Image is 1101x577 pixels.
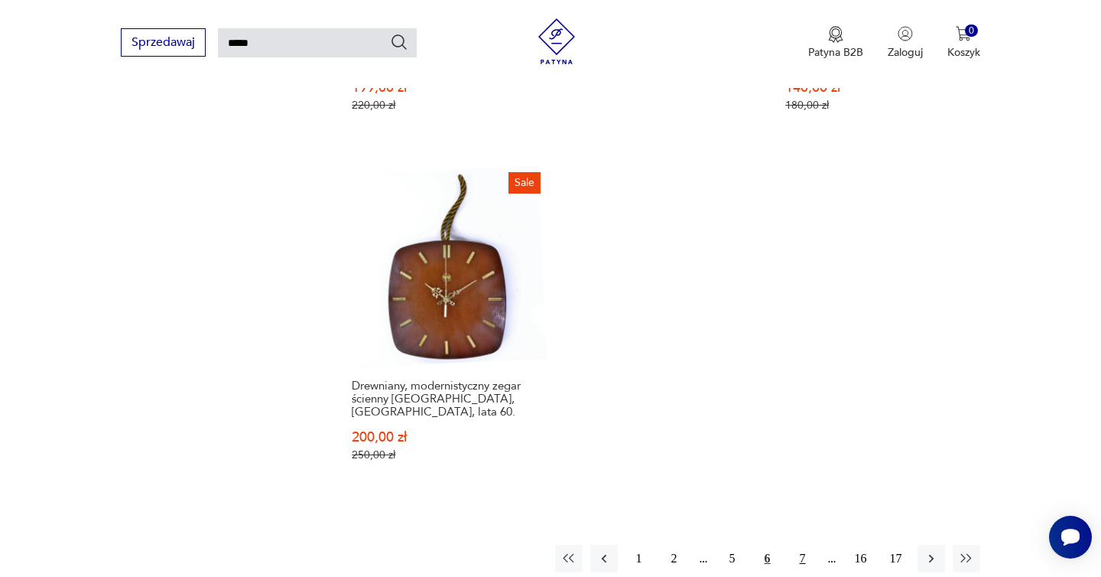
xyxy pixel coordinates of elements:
[808,26,863,60] a: Ikona medaluPatyna B2B
[754,545,781,572] button: 6
[789,545,817,572] button: 7
[947,26,980,60] button: 0Koszyk
[352,81,539,94] p: 199,00 zł
[785,81,973,94] p: 140,00 zł
[808,26,863,60] button: Patyna B2B
[965,24,978,37] div: 0
[534,18,580,64] img: Patyna - sklep z meblami i dekoracjami vintage
[888,45,923,60] p: Zaloguj
[808,45,863,60] p: Patyna B2B
[661,545,688,572] button: 2
[352,448,539,461] p: 250,00 zł
[625,545,653,572] button: 1
[947,45,980,60] p: Koszyk
[888,26,923,60] button: Zaloguj
[719,545,746,572] button: 5
[121,28,206,57] button: Sprzedawaj
[898,26,913,41] img: Ikonka użytkownika
[828,26,843,43] img: Ikona medalu
[352,99,539,112] p: 220,00 zł
[1049,516,1092,559] iframe: Smartsupp widget button
[345,166,546,491] a: SaleDrewniany, modernistyczny zegar ścienny Halle, Niemcy, lata 60.Drewniany, modernistyczny zega...
[121,38,206,49] a: Sprzedawaj
[882,545,910,572] button: 17
[847,545,875,572] button: 16
[390,33,408,51] button: Szukaj
[956,26,971,41] img: Ikona koszyka
[785,99,973,112] p: 180,00 zł
[352,380,539,419] h3: Drewniany, modernistyczny zegar ścienny [GEOGRAPHIC_DATA], [GEOGRAPHIC_DATA], lata 60.
[352,431,539,444] p: 200,00 zł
